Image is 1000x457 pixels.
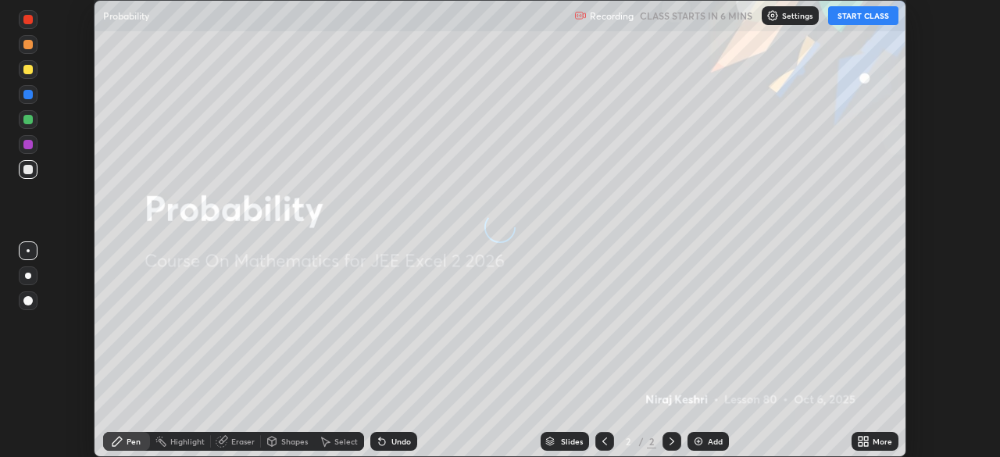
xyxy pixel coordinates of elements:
div: Shapes [281,437,308,445]
div: More [873,437,892,445]
div: Add [708,437,723,445]
img: add-slide-button [692,435,705,448]
h5: CLASS STARTS IN 6 MINS [640,9,752,23]
div: Highlight [170,437,205,445]
img: recording.375f2c34.svg [574,9,587,22]
div: 2 [620,437,636,446]
div: / [639,437,644,446]
img: class-settings-icons [766,9,779,22]
div: Select [334,437,358,445]
div: Undo [391,437,411,445]
div: Slides [561,437,583,445]
p: Settings [782,12,812,20]
div: Pen [127,437,141,445]
div: 2 [647,434,656,448]
p: Probability [103,9,149,22]
div: Eraser [231,437,255,445]
p: Recording [590,10,634,22]
button: START CLASS [828,6,898,25]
